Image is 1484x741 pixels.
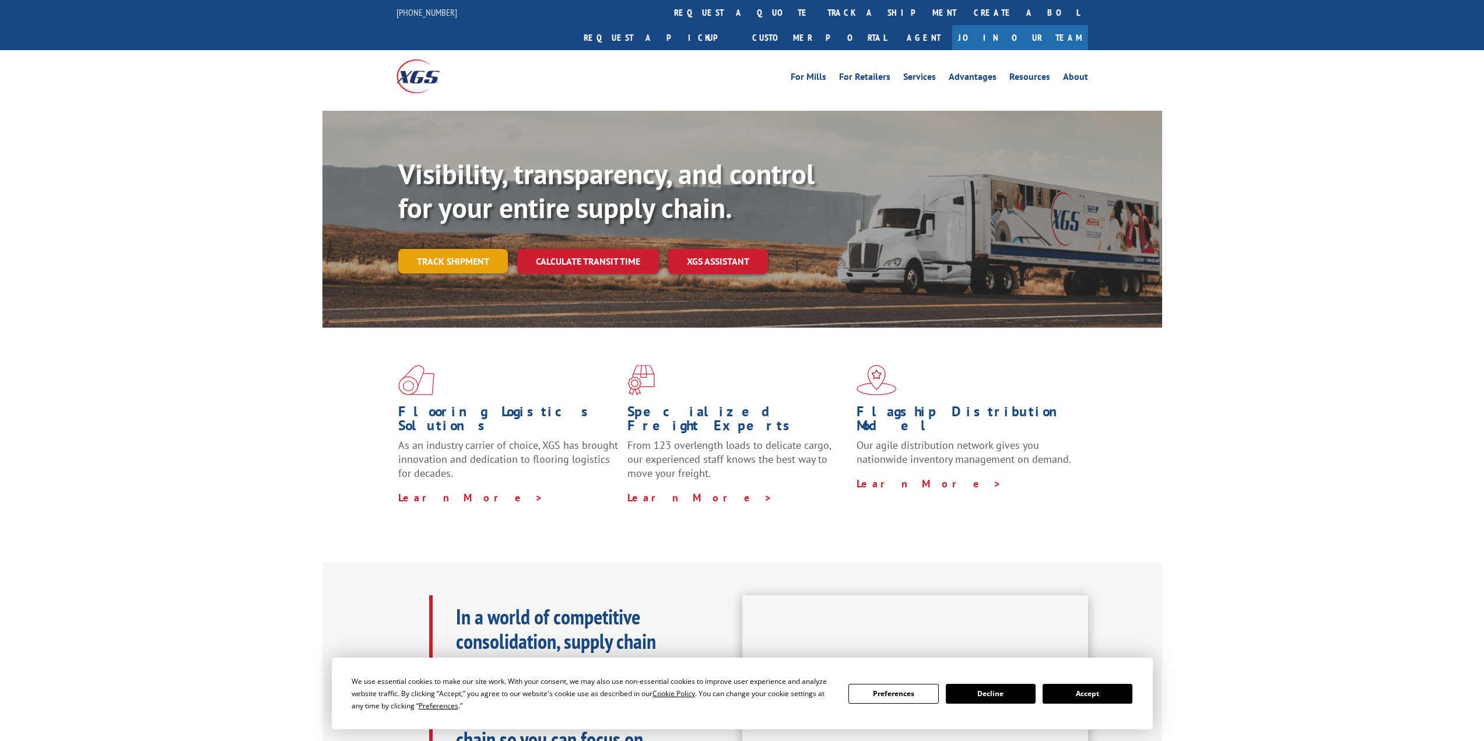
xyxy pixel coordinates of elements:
[352,675,834,712] div: We use essential cookies to make our site work. With your consent, we may also use non-essential ...
[652,689,695,698] span: Cookie Policy
[952,25,1088,50] a: Join Our Team
[857,405,1077,438] h1: Flagship Distribution Model
[627,365,655,395] img: xgs-icon-focused-on-flooring-red
[903,72,936,85] a: Services
[398,438,618,480] span: As an industry carrier of choice, XGS has brought innovation and dedication to flooring logistics...
[791,72,826,85] a: For Mills
[398,156,815,226] b: Visibility, transparency, and control for your entire supply chain.
[332,658,1153,729] div: Cookie Consent Prompt
[517,249,659,274] a: Calculate transit time
[398,405,619,438] h1: Flooring Logistics Solutions
[857,438,1071,466] span: Our agile distribution network gives you nationwide inventory management on demand.
[627,491,773,504] a: Learn More >
[397,6,457,18] a: [PHONE_NUMBER]
[398,365,434,395] img: xgs-icon-total-supply-chain-intelligence-red
[857,477,1002,490] a: Learn More >
[668,249,768,274] a: XGS ASSISTANT
[1043,684,1132,704] button: Accept
[946,684,1036,704] button: Decline
[419,701,458,711] span: Preferences
[398,491,543,504] a: Learn More >
[949,72,997,85] a: Advantages
[627,438,848,490] p: From 123 overlength loads to delicate cargo, our experienced staff knows the best way to move you...
[1063,72,1088,85] a: About
[895,25,952,50] a: Agent
[627,405,848,438] h1: Specialized Freight Experts
[398,249,508,273] a: Track shipment
[575,25,743,50] a: Request a pickup
[1009,72,1050,85] a: Resources
[848,684,938,704] button: Preferences
[857,365,897,395] img: xgs-icon-flagship-distribution-model-red
[743,25,895,50] a: Customer Portal
[839,72,890,85] a: For Retailers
